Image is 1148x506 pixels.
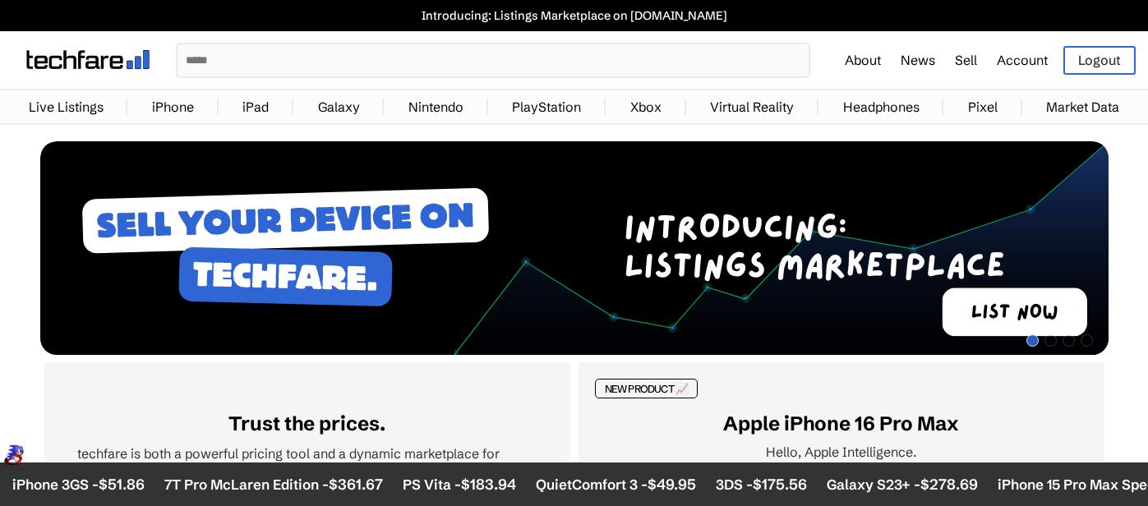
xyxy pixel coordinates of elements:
span: Go to slide 2 [1044,334,1057,347]
li: Galaxy S23+ - [818,475,970,494]
li: 3DS - [708,475,799,494]
li: QuietComfort 3 - [528,475,688,494]
span: $51.86 [90,475,136,494]
a: Sell [955,52,977,68]
h2: Trust the prices. [77,412,537,435]
li: 7T Pro McLaren Edition - [156,475,375,494]
a: Virtual Reality [702,90,802,123]
img: Running Sonic [53,441,78,466]
span: Go to slide 1 [1026,334,1039,347]
img: techfare logo [26,50,150,69]
a: PlayStation [504,90,589,123]
span: $49.95 [639,475,688,494]
a: Market Data [1038,90,1127,123]
a: Pixel [960,90,1006,123]
a: Logout [1063,46,1136,75]
a: Account [997,52,1048,68]
div: 1 / 4 [40,141,1109,358]
span: $361.67 [320,475,375,494]
span: $183.94 [453,475,508,494]
a: Nintendo [400,90,472,123]
a: About [845,52,881,68]
a: Galaxy [310,90,368,123]
a: News [901,52,935,68]
h2: Apple iPhone 16 Pro Max [611,412,1072,435]
a: Introducing: Listings Marketplace on [DOMAIN_NAME] [8,8,1140,23]
a: Xbox [622,90,670,123]
span: Go to slide 4 [1081,334,1093,347]
span: Go to slide 3 [1063,334,1075,347]
a: Headphones [835,90,928,123]
div: NEW PRODUCT 📈 [595,379,698,398]
a: iPad [234,90,277,123]
a: iPhone [144,90,202,123]
li: PS Vita - [394,475,508,494]
span: $175.56 [745,475,799,494]
span: $278.69 [912,475,970,494]
a: Live Listings [21,90,112,123]
li: iPhone 3GS - [4,475,136,494]
img: Desktop Image 1 [40,141,1109,355]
